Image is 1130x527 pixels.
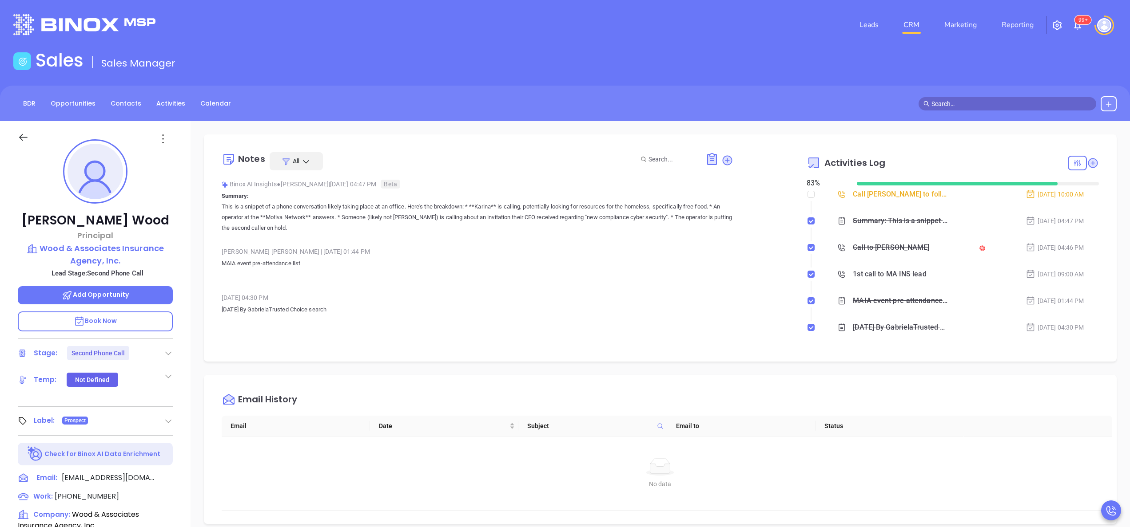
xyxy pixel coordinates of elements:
sup: 100 [1075,16,1091,24]
a: Opportunities [45,96,101,111]
th: Email to [667,416,816,437]
span: ● [277,181,281,188]
a: Contacts [105,96,147,111]
a: Reporting [998,16,1037,34]
p: Principal [18,229,173,241]
img: Ai-Enrich-DaqCidB-.svg [28,446,43,462]
div: Second Phone Call [72,346,125,360]
div: [PERSON_NAME] [PERSON_NAME] [DATE] 01:44 PM [222,245,733,258]
div: Email History [238,395,297,407]
img: svg%3e [222,181,228,188]
img: profile-user [68,144,123,199]
img: user [1097,18,1111,32]
div: [DATE] 04:46 PM [1026,243,1084,252]
div: No data [232,479,1088,489]
p: [PERSON_NAME] Wood [18,212,173,228]
a: Wood & Associates Insurance Agency, Inc. [18,242,173,267]
div: Call [PERSON_NAME] to follow up [853,188,948,201]
a: Leads [856,16,882,34]
p: Lead Stage: Second Phone Call [22,267,173,279]
div: 83 % [807,178,847,189]
span: [PHONE_NUMBER] [55,491,119,501]
a: CRM [900,16,923,34]
p: This is a snippet of a phone conversation likely taking place at an office. Here's the breakdown:... [222,201,733,233]
span: Add Opportunity [62,290,129,299]
p: Check for Binox AI Data Enrichment [44,449,160,459]
a: Calendar [195,96,236,111]
div: [DATE] By GabrielaTrusted Choice search [853,321,948,334]
th: Date [370,416,518,437]
div: Stage: [34,346,58,360]
span: Company: [33,510,70,519]
img: iconNotification [1072,20,1083,31]
h1: Sales [36,50,84,71]
p: MAIA event pre-attendance list [222,258,733,279]
span: Book Now [74,316,117,325]
span: Sales Manager [101,56,175,70]
th: Email [222,416,370,437]
img: iconSetting [1052,20,1062,31]
div: [DATE] 09:00 AM [1026,269,1084,279]
div: Call to [PERSON_NAME] [853,241,929,254]
div: Not Defined [75,373,109,387]
span: Prospect [64,416,86,425]
a: Activities [151,96,191,111]
div: Summary: This is a snippet of a phone conversation likely taking place at an office. Here's the b... [853,214,948,228]
span: Subject [527,421,653,431]
div: [DATE] 10:00 AM [1026,189,1084,199]
a: BDR [18,96,41,111]
div: Binox AI Insights [PERSON_NAME] | [DATE] 04:47 PM [222,177,733,191]
div: 1st call to MA INS lead [853,267,926,281]
div: [DATE] 04:30 PM [222,291,733,304]
span: Beta [381,180,400,189]
div: Label: [34,414,55,427]
input: Search… [931,99,1091,109]
div: [DATE] 01:44 PM [1026,296,1084,306]
div: [DATE] 04:30 PM [1026,322,1084,332]
span: Date [379,421,508,431]
b: Summary: [222,193,249,199]
th: Status [816,416,964,437]
div: Temp: [34,373,57,386]
div: MAIA event pre-attendance list [853,294,948,307]
span: Work : [33,492,53,501]
input: Search... [649,154,696,164]
a: Marketing [941,16,980,34]
span: Email: [36,472,57,484]
span: Activities Log [824,158,885,167]
div: Notes [238,154,265,163]
img: logo [13,14,155,35]
p: [DATE] By GabrielaTrusted Choice search [222,304,733,315]
div: [DATE] 04:47 PM [1026,216,1084,226]
span: [EMAIL_ADDRESS][DOMAIN_NAME] [62,472,155,483]
span: search [923,101,930,107]
span: | [321,248,322,255]
span: All [293,157,299,165]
